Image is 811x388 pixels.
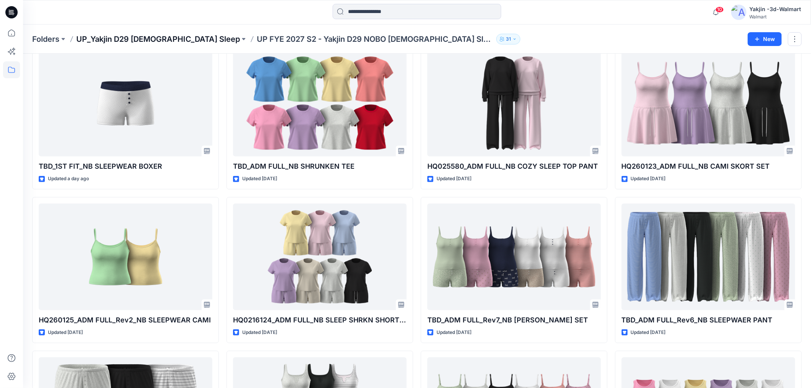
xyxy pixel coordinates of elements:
[622,161,795,172] p: HQ260123_ADM FULL_NB CAMI SKORT SET
[750,14,801,20] div: Walmart
[750,5,801,14] div: Yakjin -3d-Walmart
[242,175,277,183] p: Updated [DATE]
[48,175,89,183] p: Updated a day ago
[233,204,407,310] a: HQ0216124_ADM FULL_NB SLEEP SHRKN SHORT SET
[622,204,795,310] a: TBD_ADM FULL_Rev6_NB SLEEPWAER PANT
[731,5,747,20] img: avatar
[257,34,493,44] p: UP FYE 2027 S2 - Yakjin D29 NOBO [DEMOGRAPHIC_DATA] Sleepwear
[76,34,240,44] a: UP_Yakjin D29 [DEMOGRAPHIC_DATA] Sleep
[233,50,407,156] a: TBD_ADM FULL_NB SHRUNKEN TEE
[242,329,277,337] p: Updated [DATE]
[496,34,520,44] button: 31
[39,315,212,326] p: HQ260125_ADM FULL_Rev2_NB SLEEPWEAR CAMI
[39,204,212,310] a: HQ260125_ADM FULL_Rev2_NB SLEEPWEAR CAMI
[427,161,601,172] p: HQ025580_ADM FULL_NB COZY SLEEP TOP PANT
[622,50,795,156] a: HQ260123_ADM FULL_NB CAMI SKORT SET
[427,315,601,326] p: TBD_ADM FULL_Rev7_NB [PERSON_NAME] SET
[427,204,601,310] a: TBD_ADM FULL_Rev7_NB CAMI BOXER SET
[48,329,83,337] p: Updated [DATE]
[427,50,601,156] a: HQ025580_ADM FULL_NB COZY SLEEP TOP PANT
[631,175,666,183] p: Updated [DATE]
[437,329,471,337] p: Updated [DATE]
[233,315,407,326] p: HQ0216124_ADM FULL_NB SLEEP SHRKN SHORT SET
[748,32,782,46] button: New
[233,161,407,172] p: TBD_ADM FULL_NB SHRUNKEN TEE
[32,34,59,44] a: Folders
[631,329,666,337] p: Updated [DATE]
[716,7,724,13] span: 10
[622,315,795,326] p: TBD_ADM FULL_Rev6_NB SLEEPWAER PANT
[506,35,511,43] p: 31
[39,50,212,156] a: TBD_1ST FIT_NB SLEEPWEAR BOXER
[437,175,471,183] p: Updated [DATE]
[39,161,212,172] p: TBD_1ST FIT_NB SLEEPWEAR BOXER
